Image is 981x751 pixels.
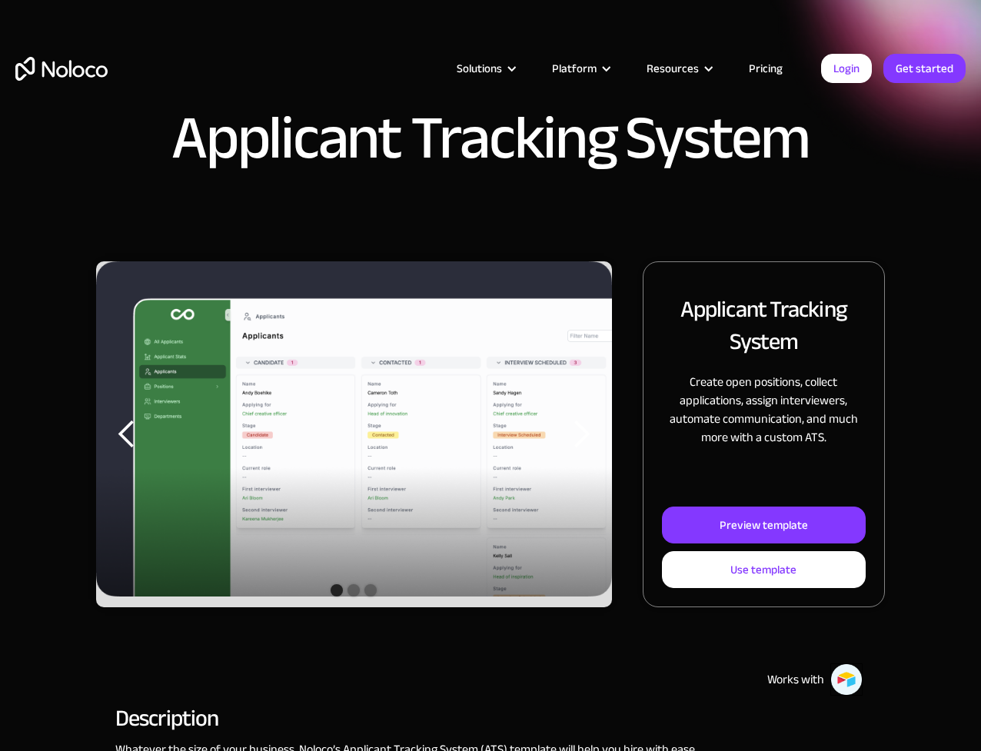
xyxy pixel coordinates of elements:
p: Create open positions, collect applications, assign interviewers, automate communication, and muc... [662,373,866,447]
div: 1 of 3 [96,261,612,607]
div: Show slide 1 of 3 [331,584,343,596]
div: Works with [767,670,824,689]
a: Pricing [730,58,802,78]
img: Airtable [830,663,863,696]
div: next slide [550,261,612,607]
a: Use template [662,551,866,588]
a: Get started [883,54,966,83]
a: home [15,57,108,81]
h2: Description [115,711,866,725]
div: Preview template [720,515,808,535]
a: Preview template [662,507,866,543]
h2: Applicant Tracking System [662,293,866,357]
div: Resources [627,58,730,78]
div: Platform [552,58,597,78]
div: Solutions [457,58,502,78]
div: carousel [96,261,612,607]
div: previous slide [96,261,158,607]
div: Show slide 3 of 3 [364,584,377,596]
div: Show slide 2 of 3 [348,584,360,596]
h1: Applicant Tracking System [171,108,810,169]
div: Resources [647,58,699,78]
a: Login [821,54,872,83]
div: Use template [730,560,796,580]
div: Solutions [437,58,533,78]
div: Platform [533,58,627,78]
